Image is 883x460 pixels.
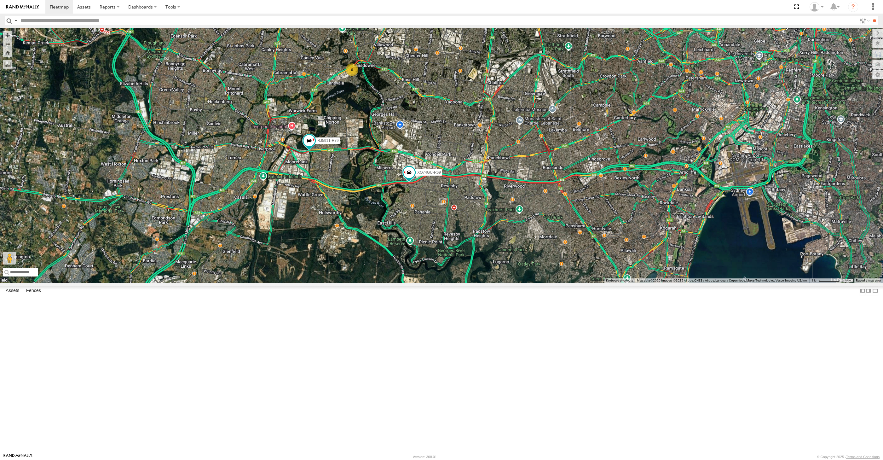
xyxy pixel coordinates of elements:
label: Dock Summary Table to the Left [859,286,865,295]
button: Keyboard shortcuts [606,278,633,283]
i: ? [848,2,858,12]
div: Quang MAC [807,2,826,12]
label: Hide Summary Table [872,286,878,295]
label: Assets [3,286,22,295]
a: Terms (opens in new tab) [845,279,851,282]
span: Map data ©2025 Imagery ©2025 Airbus, CNES / Airbus, Landsat / Copernicus, Maxar Technologies, Vex... [637,279,808,282]
label: Measure [3,60,12,69]
button: Drag Pegman onto the map to open Street View [3,252,16,265]
div: © Copyright 2025 - [817,455,880,459]
div: Version: 308.01 [413,455,437,459]
label: Map Settings [872,70,883,79]
label: Search Query [13,16,18,25]
label: Dock Summary Table to the Right [865,286,872,295]
a: Terms and Conditions [846,455,880,459]
label: Search Filter Options [857,16,871,25]
span: XO74GU-R69 [417,170,441,175]
button: Zoom in [3,31,12,39]
span: 1 km [811,279,818,282]
a: Visit our Website [3,454,32,460]
label: Fences [23,286,44,295]
button: Zoom Home [3,48,12,57]
div: 6 [346,63,358,76]
button: Zoom out [3,39,12,48]
a: Report a map error [856,279,881,282]
img: rand-logo.svg [6,5,39,9]
button: Map Scale: 1 km per 63 pixels [810,278,841,283]
span: RJ5911-R79 [317,138,338,143]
